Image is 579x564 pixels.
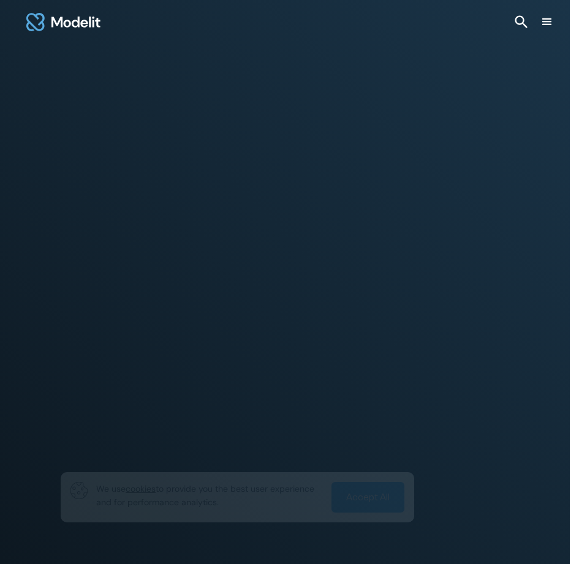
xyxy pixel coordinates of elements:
p: We use to provide you the best user experience and for performance analytics. [96,482,323,509]
div: menu [540,15,554,29]
a: Accept All [331,482,404,513]
img: modelit logo [25,7,102,37]
span: cookies [126,483,156,494]
a: home [25,7,102,37]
